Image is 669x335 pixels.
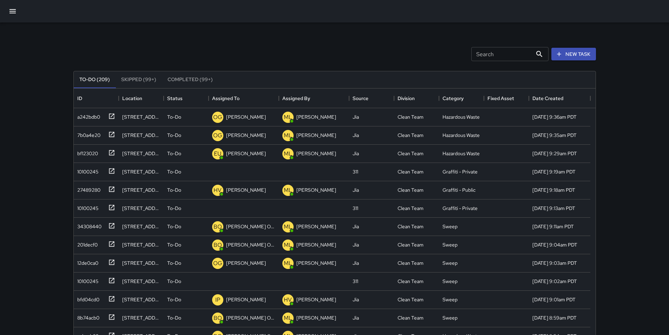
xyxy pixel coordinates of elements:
[398,205,424,212] div: Clean Team
[296,132,336,139] p: [PERSON_NAME]
[122,132,160,139] div: 83 6th Street
[296,260,336,267] p: [PERSON_NAME]
[353,168,358,175] div: 311
[213,259,222,268] p: OG
[349,88,394,108] div: Source
[353,113,359,120] div: Jia
[532,314,577,321] div: 8/19/2025, 8:59am PDT
[532,296,576,303] div: 8/19/2025, 9:01am PDT
[442,260,458,267] div: Sweep
[279,88,349,108] div: Assigned By
[398,150,424,157] div: Clean Team
[122,241,160,248] div: 44 Laskie Street
[213,113,222,121] p: OG
[167,150,181,157] p: To-Do
[353,186,359,193] div: Jia
[532,241,577,248] div: 8/19/2025, 9:04am PDT
[214,186,222,195] p: HV
[442,241,458,248] div: Sweep
[353,241,359,248] div: Jia
[532,150,577,157] div: 8/19/2025, 9:29am PDT
[442,113,480,120] div: Hazardous Waste
[214,314,222,322] p: BO
[398,241,424,248] div: Clean Team
[296,223,336,230] p: [PERSON_NAME]
[74,293,99,303] div: bfd04cd0
[74,71,116,88] button: To-Do (209)
[398,314,424,321] div: Clean Team
[122,186,160,193] div: 66 8th Street
[167,113,181,120] p: To-Do
[167,132,181,139] p: To-Do
[74,111,100,120] div: a242bdb0
[529,88,590,108] div: Date Created
[164,88,209,108] div: Status
[284,259,292,268] p: ML
[226,241,275,248] p: [PERSON_NAME] Overall
[226,186,266,193] p: [PERSON_NAME]
[74,257,98,267] div: 12de0ca0
[167,278,181,285] p: To-Do
[162,71,218,88] button: Completed (99+)
[212,88,240,108] div: Assigned To
[532,168,576,175] div: 8/19/2025, 9:19am PDT
[74,220,101,230] div: 34308440
[74,129,100,139] div: 7b0a4e20
[442,205,478,212] div: Graffiti - Private
[398,132,424,139] div: Clean Team
[353,205,358,212] div: 311
[353,296,359,303] div: Jia
[167,168,181,175] p: To-Do
[74,147,98,157] div: bf123020
[214,241,222,249] p: BO
[122,314,160,321] div: 1270 Mission Street
[282,88,310,108] div: Assigned By
[296,314,336,321] p: [PERSON_NAME]
[122,205,160,212] div: 36 Laskie Street
[296,241,336,248] p: [PERSON_NAME]
[532,113,577,120] div: 8/19/2025, 9:36am PDT
[532,132,577,139] div: 8/19/2025, 9:35am PDT
[532,260,577,267] div: 8/19/2025, 9:03am PDT
[122,296,160,303] div: 964 Howard Street
[74,184,100,193] div: 27489280
[398,223,424,230] div: Clean Team
[398,296,424,303] div: Clean Team
[226,113,266,120] p: [PERSON_NAME]
[226,296,266,303] p: [PERSON_NAME]
[122,150,160,157] div: 982 Mission Street
[167,88,183,108] div: Status
[122,88,142,108] div: Location
[532,88,563,108] div: Date Created
[167,260,181,267] p: To-Do
[122,260,160,267] div: 44 Laskie Street
[532,205,575,212] div: 8/19/2025, 9:13am PDT
[226,260,266,267] p: [PERSON_NAME]
[284,241,292,249] p: ML
[74,88,119,108] div: ID
[167,314,181,321] p: To-Do
[74,311,99,321] div: 8b74acb0
[398,260,424,267] div: Clean Team
[442,296,458,303] div: Sweep
[442,132,480,139] div: Hazardous Waste
[77,88,82,108] div: ID
[284,131,292,140] p: ML
[167,241,181,248] p: To-Do
[353,314,359,321] div: Jia
[442,278,458,285] div: Sweep
[353,260,359,267] div: Jia
[284,186,292,195] p: ML
[296,186,336,193] p: [PERSON_NAME]
[398,168,424,175] div: Clean Team
[353,88,368,108] div: Source
[284,296,292,304] p: HV
[284,113,292,121] p: ML
[442,186,475,193] div: Graffiti - Public
[122,278,160,285] div: 749 Minna Street
[398,278,424,285] div: Clean Team
[296,113,336,120] p: [PERSON_NAME]
[215,296,220,304] p: IP
[214,150,221,158] p: EU
[74,165,98,175] div: 10100245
